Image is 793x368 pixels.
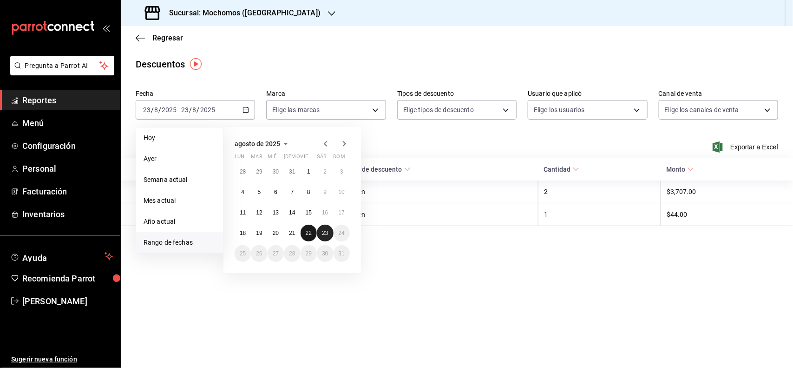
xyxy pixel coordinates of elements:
abbr: 17 de agosto de 2025 [339,209,345,216]
button: 6 de agosto de 2025 [268,184,284,201]
abbr: martes [251,154,262,163]
button: 10 de agosto de 2025 [334,184,350,201]
input: -- [181,106,189,114]
button: agosto de 2025 [235,138,291,149]
span: Elige las marcas [272,105,320,114]
button: 28 de julio de 2025 [235,163,251,180]
abbr: 26 de agosto de 2025 [256,250,262,257]
img: Tooltip marker [190,58,202,70]
abbr: 3 de agosto de 2025 [340,168,343,175]
abbr: 4 de agosto de 2025 [241,189,244,195]
span: Elige los usuarios [534,105,584,114]
span: Mes actual [144,196,216,206]
span: Recomienda Parrot [22,272,113,285]
button: Regresar [136,33,183,42]
abbr: 15 de agosto de 2025 [306,209,312,216]
abbr: 13 de agosto de 2025 [273,209,279,216]
th: Orden [342,181,538,203]
abbr: 28 de julio de 2025 [240,168,246,175]
span: Cantidad [544,166,579,173]
abbr: 5 de agosto de 2025 [258,189,261,195]
button: 29 de agosto de 2025 [301,245,317,262]
span: agosto de 2025 [235,140,280,147]
button: 4 de agosto de 2025 [235,184,251,201]
a: Pregunta a Parrot AI [7,67,114,77]
span: / [151,106,154,114]
th: 1 [538,203,661,226]
button: Pregunta a Parrot AI [10,56,114,75]
span: Reportes [22,94,113,107]
abbr: 29 de julio de 2025 [256,168,262,175]
abbr: 11 de agosto de 2025 [240,209,246,216]
button: 30 de agosto de 2025 [317,245,333,262]
button: 9 de agosto de 2025 [317,184,333,201]
span: Ayuda [22,251,101,262]
span: Rango de fechas [144,238,216,248]
th: [PERSON_NAME] [121,181,342,203]
abbr: 1 de agosto de 2025 [307,168,310,175]
button: 7 de agosto de 2025 [284,184,300,201]
span: Sugerir nueva función [11,355,113,364]
button: 27 de agosto de 2025 [268,245,284,262]
span: Facturación [22,185,113,198]
span: Personal [22,162,113,175]
button: Exportar a Excel [714,141,778,153]
button: 17 de agosto de 2025 [334,204,350,221]
span: / [158,106,161,114]
button: 18 de agosto de 2025 [235,225,251,241]
label: Tipos de descuento [397,91,517,97]
button: 15 de agosto de 2025 [301,204,317,221]
abbr: 23 de agosto de 2025 [322,230,328,236]
label: Marca [266,91,386,97]
button: 14 de agosto de 2025 [284,204,300,221]
abbr: 24 de agosto de 2025 [339,230,345,236]
abbr: 12 de agosto de 2025 [256,209,262,216]
span: / [189,106,192,114]
label: Usuario que aplicó [528,91,647,97]
button: 16 de agosto de 2025 [317,204,333,221]
button: 3 de agosto de 2025 [334,163,350,180]
button: 5 de agosto de 2025 [251,184,267,201]
button: 1 de agosto de 2025 [301,163,317,180]
abbr: 31 de julio de 2025 [289,168,295,175]
span: Ayer [144,154,216,164]
button: 12 de agosto de 2025 [251,204,267,221]
button: 25 de agosto de 2025 [235,245,251,262]
button: 2 de agosto de 2025 [317,163,333,180]
abbr: 30 de agosto de 2025 [322,250,328,257]
button: 20 de agosto de 2025 [268,225,284,241]
button: 19 de agosto de 2025 [251,225,267,241]
span: Hoy [144,133,216,143]
button: 29 de julio de 2025 [251,163,267,180]
abbr: 8 de agosto de 2025 [307,189,310,195]
span: Regresar [152,33,183,42]
span: Menú [22,117,113,129]
label: Canal de venta [659,91,778,97]
abbr: 27 de agosto de 2025 [273,250,279,257]
button: 11 de agosto de 2025 [235,204,251,221]
span: Monto [667,166,694,173]
span: Inventarios [22,208,113,221]
label: Fecha [136,91,255,97]
button: 26 de agosto de 2025 [251,245,267,262]
button: open_drawer_menu [102,24,110,32]
input: ---- [200,106,216,114]
span: - [178,106,180,114]
button: 13 de agosto de 2025 [268,204,284,221]
button: 23 de agosto de 2025 [317,225,333,241]
abbr: 10 de agosto de 2025 [339,189,345,195]
abbr: 2 de agosto de 2025 [323,168,327,175]
span: Configuración [22,140,113,152]
abbr: jueves [284,154,339,163]
abbr: lunes [235,154,244,163]
input: ---- [161,106,177,114]
abbr: 28 de agosto de 2025 [289,250,295,257]
abbr: 21 de agosto de 2025 [289,230,295,236]
abbr: 6 de agosto de 2025 [274,189,277,195]
abbr: miércoles [268,154,276,163]
abbr: 20 de agosto de 2025 [273,230,279,236]
span: Elige tipos de descuento [403,105,474,114]
abbr: 19 de agosto de 2025 [256,230,262,236]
